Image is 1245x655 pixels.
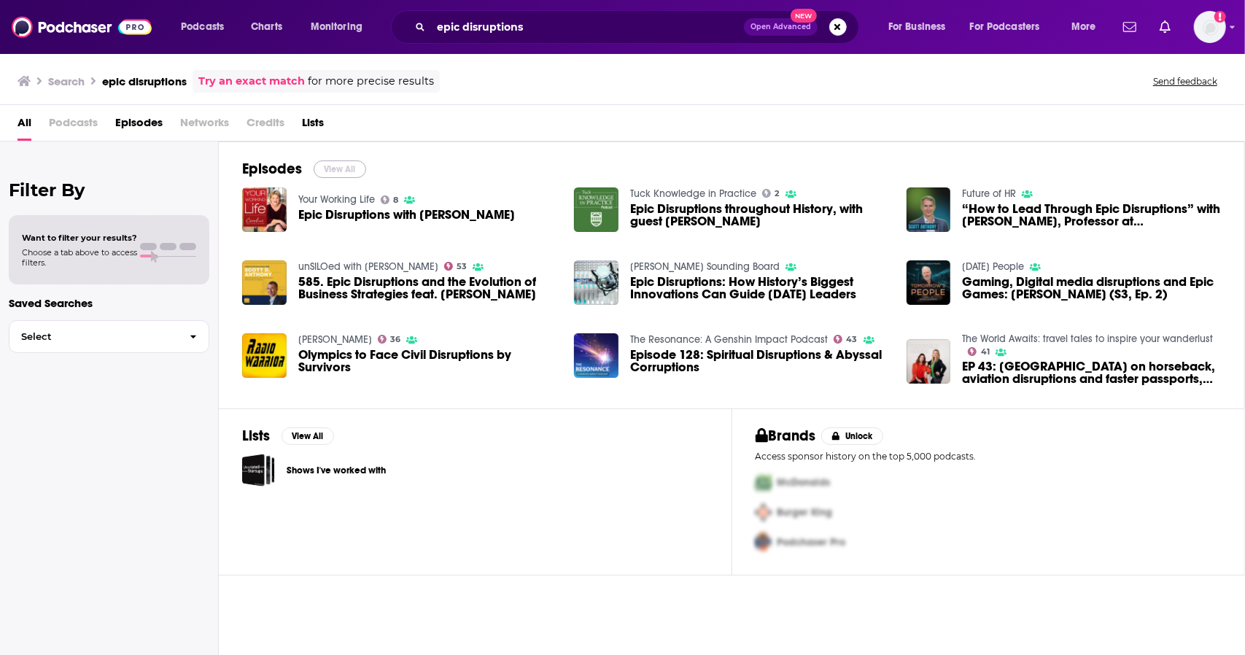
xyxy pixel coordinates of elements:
a: 36 [378,335,401,344]
span: Epic Disruptions throughout History, with guest [PERSON_NAME] [630,203,889,228]
button: View All [282,427,334,445]
button: open menu [961,15,1061,39]
a: 53 [444,262,468,271]
span: Gaming, Digital media disruptions and Epic Games: [PERSON_NAME] (S3, Ep. 2) [962,276,1221,301]
a: The World Awaits: travel tales to inspire your wanderlust [962,333,1213,345]
span: Podcasts [49,111,98,141]
a: Charts [241,15,291,39]
a: Withum Sounding Board [630,260,780,273]
a: Olympics to Face Civil Disruptions by Survivors [298,349,557,373]
img: EP 43: Mongolia on horseback, aviation disruptions and faster passports, cheaper [907,339,951,384]
span: For Business [888,17,946,37]
a: Try an exact match [198,73,305,90]
span: 53 [457,263,467,270]
a: Shows I've worked with [287,462,386,478]
span: Logged in as CaveHenricks [1194,11,1226,43]
a: All [18,111,31,141]
span: EP 43: [GEOGRAPHIC_DATA] on horseback, aviation disruptions and faster passports, cheaper [962,360,1221,385]
a: EpisodesView All [242,160,366,178]
span: Burger King [777,506,833,519]
span: Epic Disruptions with [PERSON_NAME] [298,209,515,221]
h2: Episodes [242,160,302,178]
a: 585. Epic Disruptions and the Evolution of Business Strategies feat. Scott D. Anthony [298,276,557,301]
a: 2 [762,189,780,198]
button: open menu [300,15,381,39]
img: Third Pro Logo [750,527,777,557]
h2: Lists [242,427,270,445]
button: Send feedback [1149,75,1222,88]
button: open menu [171,15,243,39]
button: open menu [878,15,964,39]
img: Episode 128: Spiritual Disruptions & Abyssal Corruptions [574,333,618,378]
a: Episodes [115,111,163,141]
span: Podcasts [181,17,224,37]
span: Podchaser Pro [777,536,846,549]
a: Show notifications dropdown [1154,15,1176,39]
a: Epic Disruptions throughout History, with guest Scott Anthony [574,187,618,232]
a: Kevin Annett [298,333,372,346]
img: Olympics to Face Civil Disruptions by Survivors [242,333,287,378]
a: Lists [302,111,324,141]
svg: Add a profile image [1214,11,1226,23]
span: Choose a tab above to access filters. [22,247,137,268]
h3: epic disruptions [102,74,187,88]
a: Epic Disruptions with Scott Anthony [298,209,515,221]
h2: Brands [756,427,816,445]
img: Gaming, Digital media disruptions and Epic Games: Bruce Stein (S3, Ep. 2) [907,260,951,305]
a: Shows I've worked with [242,454,275,487]
button: Show profile menu [1194,11,1226,43]
a: Future of HR [962,187,1016,200]
img: Epic Disruptions: How History’s Biggest Innovations Can Guide Tomorrow’s Leaders [574,260,618,305]
span: New [791,9,817,23]
a: 8 [381,195,399,204]
span: McDonalds [777,476,831,489]
span: For Podcasters [970,17,1040,37]
img: First Pro Logo [750,468,777,497]
span: 2 [775,190,780,197]
span: Want to filter your results? [22,233,137,243]
img: User Profile [1194,11,1226,43]
img: Epic Disruptions with Scott Anthony [242,187,287,232]
a: Show notifications dropdown [1117,15,1142,39]
button: Open AdvancedNew [744,18,818,36]
h2: Filter By [9,179,209,201]
div: Search podcasts, credits, & more... [405,10,873,44]
p: Saved Searches [9,296,209,310]
a: Epic Disruptions throughout History, with guest Scott Anthony [630,203,889,228]
span: 8 [393,197,398,204]
a: Tomorrow's People [962,260,1024,273]
a: Episode 128: Spiritual Disruptions & Abyssal Corruptions [630,349,889,373]
a: Gaming, Digital media disruptions and Epic Games: Bruce Stein (S3, Ep. 2) [962,276,1221,301]
a: The Resonance: A Genshin Impact Podcast [630,333,828,346]
span: More [1071,17,1096,37]
a: 585. Epic Disruptions and the Evolution of Business Strategies feat. Scott D. Anthony [242,260,287,305]
img: Podchaser - Follow, Share and Rate Podcasts [12,13,152,41]
span: Networks [180,111,229,141]
button: Unlock [821,427,883,445]
button: View All [314,160,366,178]
span: 41 [981,349,990,355]
span: “How to Lead Through Epic Disruptions” with [PERSON_NAME], Professor at [GEOGRAPHIC_DATA], Senior... [962,203,1221,228]
span: 585. Epic Disruptions and the Evolution of Business Strategies feat. [PERSON_NAME] [298,276,557,301]
button: open menu [1061,15,1114,39]
span: for more precise results [308,73,434,90]
h3: Search [48,74,85,88]
span: Monitoring [311,17,362,37]
a: ListsView All [242,427,334,445]
a: “How to Lead Through Epic Disruptions” with Scott Anthony, Professor at Tuck, Senior Advisor at I... [962,203,1221,228]
p: Access sponsor history on the top 5,000 podcasts. [756,451,1222,462]
a: 43 [834,335,858,344]
img: “How to Lead Through Epic Disruptions” with Scott Anthony, Professor at Tuck, Senior Advisor at I... [907,187,951,232]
